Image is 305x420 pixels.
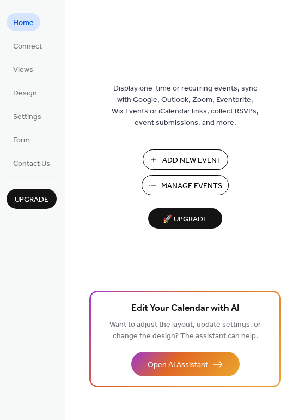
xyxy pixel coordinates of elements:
[13,88,37,99] span: Design
[7,154,57,172] a: Contact Us
[143,149,228,170] button: Add New Event
[13,111,41,123] span: Settings
[13,158,50,170] span: Contact Us
[155,212,216,227] span: 🚀 Upgrade
[7,37,48,55] a: Connect
[7,189,57,209] button: Upgrade
[7,130,36,148] a: Form
[7,13,40,31] a: Home
[161,181,222,192] span: Manage Events
[109,317,261,344] span: Want to adjust the layout, update settings, or change the design? The assistant can help.
[7,60,40,78] a: Views
[162,155,222,166] span: Add New Event
[131,301,240,316] span: Edit Your Calendar with AI
[13,64,33,76] span: Views
[15,194,48,206] span: Upgrade
[13,17,34,29] span: Home
[131,352,240,376] button: Open AI Assistant
[148,208,222,229] button: 🚀 Upgrade
[7,83,44,101] a: Design
[13,41,42,52] span: Connect
[142,175,229,195] button: Manage Events
[112,83,259,129] span: Display one-time or recurring events, sync with Google, Outlook, Zoom, Eventbrite, Wix Events or ...
[7,107,48,125] a: Settings
[13,135,30,146] span: Form
[148,359,208,371] span: Open AI Assistant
